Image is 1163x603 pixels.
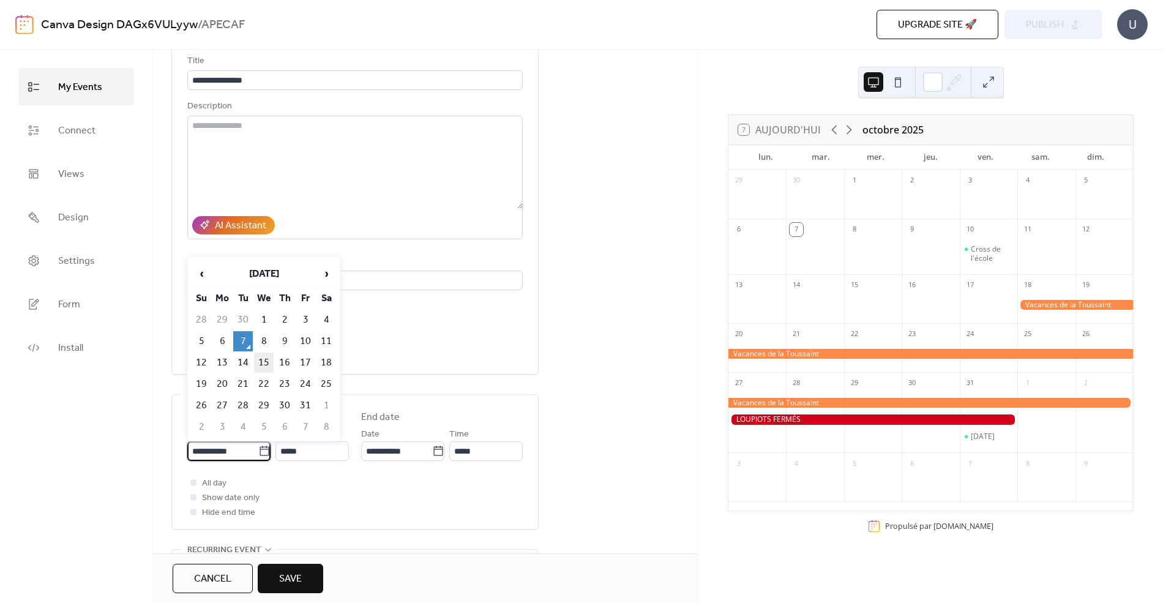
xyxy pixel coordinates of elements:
span: All day [202,476,226,491]
div: Vacances de la Toussaint [728,349,1133,359]
div: mar. [793,145,848,170]
td: 2 [275,310,294,330]
div: 8 [1021,457,1034,470]
div: 21 [790,328,803,341]
td: 22 [254,374,274,394]
div: Vacances de la Toussaint [728,398,1133,408]
div: 14 [790,279,803,292]
th: Tu [233,288,253,309]
td: 16 [275,353,294,373]
div: 30 [790,174,803,187]
span: Connect [58,121,95,140]
div: Title [187,54,520,69]
div: 20 [732,328,746,341]
div: Location [187,254,520,269]
td: 28 [233,395,253,416]
div: 18 [1021,279,1034,292]
div: 4 [790,457,803,470]
div: 9 [1079,457,1093,470]
div: octobre 2025 [862,122,924,137]
div: 15 [848,279,861,292]
div: 8 [848,223,861,236]
button: Upgrade site 🚀 [877,10,998,39]
td: 28 [192,310,211,330]
div: 9 [905,223,919,236]
th: We [254,288,274,309]
div: 22 [848,328,861,341]
div: End date [361,410,400,425]
div: 11 [1021,223,1034,236]
td: 26 [192,395,211,416]
div: 27 [732,376,746,390]
td: 8 [316,417,336,437]
div: 30 [905,376,919,390]
button: Cancel [173,564,253,593]
td: 17 [296,353,315,373]
div: lun. [738,145,793,170]
span: Show date only [202,491,260,506]
span: Recurring event [187,543,261,558]
div: LOUPIOTS FERMÉS [728,414,1017,425]
td: 7 [296,417,315,437]
div: dim. [1068,145,1123,170]
span: Form [58,295,80,314]
td: 10 [296,331,315,351]
td: 29 [254,395,274,416]
td: 6 [212,331,232,351]
span: Save [279,572,302,586]
div: Propulsé par [885,521,993,531]
button: AI Assistant [192,216,275,234]
td: 15 [254,353,274,373]
div: AI Assistant [215,219,266,233]
div: 6 [905,457,919,470]
td: 2 [192,417,211,437]
td: 20 [212,374,232,394]
div: 6 [732,223,746,236]
a: My Events [18,68,134,105]
td: 5 [192,331,211,351]
td: 19 [192,374,211,394]
td: 30 [275,395,294,416]
div: 13 [732,279,746,292]
span: Settings [58,252,95,271]
div: 1 [1021,376,1034,390]
a: Design [18,198,134,236]
td: 1 [316,395,336,416]
b: / [198,13,201,37]
a: Settings [18,242,134,279]
div: Description [187,99,520,114]
div: 4 [1021,174,1034,187]
div: [DATE] [971,432,995,441]
td: 4 [233,417,253,437]
th: Th [275,288,294,309]
span: My Events [58,78,102,97]
span: Hide end time [202,506,255,520]
span: Views [58,165,84,184]
div: 31 [963,376,977,390]
td: 9 [275,331,294,351]
div: 16 [905,279,919,292]
div: 2 [1079,376,1093,390]
td: 29 [212,310,232,330]
div: 5 [848,457,861,470]
span: Install [58,339,83,358]
td: 5 [254,417,274,437]
span: Upgrade site 🚀 [898,18,977,32]
div: 12 [1079,223,1093,236]
div: Halloween [960,432,1017,441]
td: 1 [254,310,274,330]
th: Su [192,288,211,309]
td: 27 [212,395,232,416]
span: Date [361,427,380,442]
div: 5 [1079,174,1093,187]
th: Sa [316,288,336,309]
td: 6 [275,417,294,437]
th: Fr [296,288,315,309]
td: 30 [233,310,253,330]
div: 1 [848,174,861,187]
div: 29 [848,376,861,390]
div: 3 [963,174,977,187]
div: 26 [1079,328,1093,341]
div: 7 [790,223,803,236]
span: Cancel [194,572,231,586]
